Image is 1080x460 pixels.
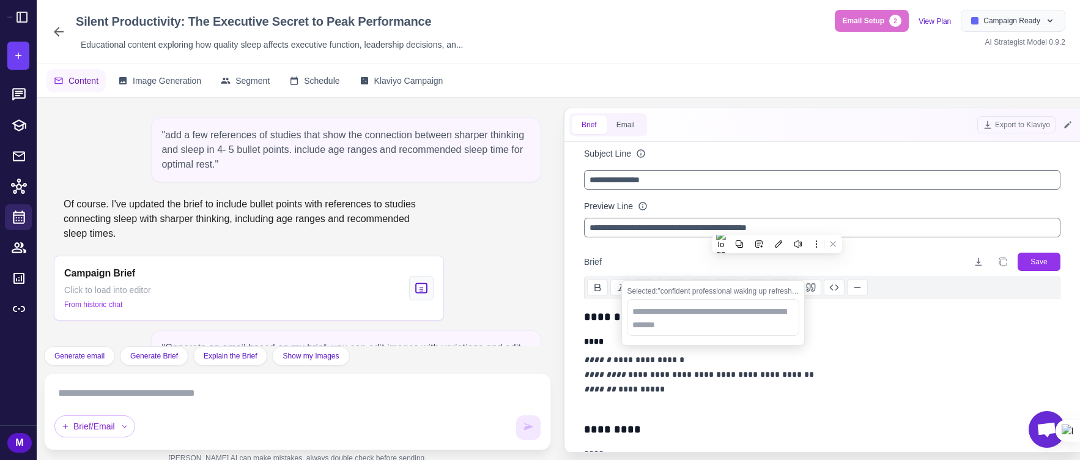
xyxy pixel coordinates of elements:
span: + [15,46,21,65]
span: Image Generation [133,74,201,87]
div: Brief/Email [54,415,135,437]
span: Brief [584,255,602,269]
span: Selected: [627,287,657,295]
button: Generate Brief [120,346,188,366]
span: Segment [235,74,270,87]
button: Download brief [969,252,988,272]
button: Export to Klaviyo [977,116,1056,133]
span: Schedule [304,74,339,87]
button: Edit Email [1060,117,1075,132]
span: Explain the Brief [204,351,257,362]
button: Generate email [44,346,115,366]
span: Educational content exploring how quality sleep affects executive function, leadership decisions,... [81,38,463,51]
button: Email Setup2 [835,10,909,32]
button: Schedule [282,69,347,92]
label: Preview Line [584,199,633,213]
span: Generate Brief [130,351,178,362]
span: Content [68,74,98,87]
div: "add a few references of studies that show the connection between sharper thinking and sleep in 4... [151,117,541,182]
button: Explain the Brief [193,346,267,366]
span: Email Setup [842,15,884,26]
div: Of course. I've updated the brief to include bullet points with references to studies connecting ... [54,192,444,246]
span: Generate email [54,351,105,362]
span: Show my Images [283,351,339,362]
button: Image Generation [111,69,209,92]
span: 2 [889,15,901,27]
span: Brief [582,119,597,130]
div: M [7,433,32,453]
button: Copy brief [993,252,1013,272]
button: Segment [213,69,277,92]
div: Click to edit campaign name [71,10,468,33]
span: Click to load into editor [64,283,151,297]
button: + [7,42,29,70]
span: Klaviyo Campaign [374,74,443,87]
button: Email [607,116,645,134]
div: Open chat [1029,411,1065,448]
button: Klaviyo Campaign [352,69,451,92]
div: Click to edit description [76,35,468,54]
div: "Generate an email based on my brief, you can edit images with variations and edit text all using... [151,330,541,380]
span: Campaign Ready [983,15,1040,26]
div: "confident professional waking up refreshed or preparing for the day. Text overlay includes title... [627,286,799,297]
button: Brief [572,116,607,134]
span: Save [1030,256,1047,267]
span: AI Strategist Model 0.9.2 [985,38,1065,46]
label: Subject Line [584,147,631,160]
button: Show my Images [272,346,349,366]
button: Save [1018,253,1060,271]
a: View Plan [919,17,951,26]
span: Campaign Brief [64,266,135,281]
button: Content [46,69,106,92]
span: From historic chat [64,299,122,310]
